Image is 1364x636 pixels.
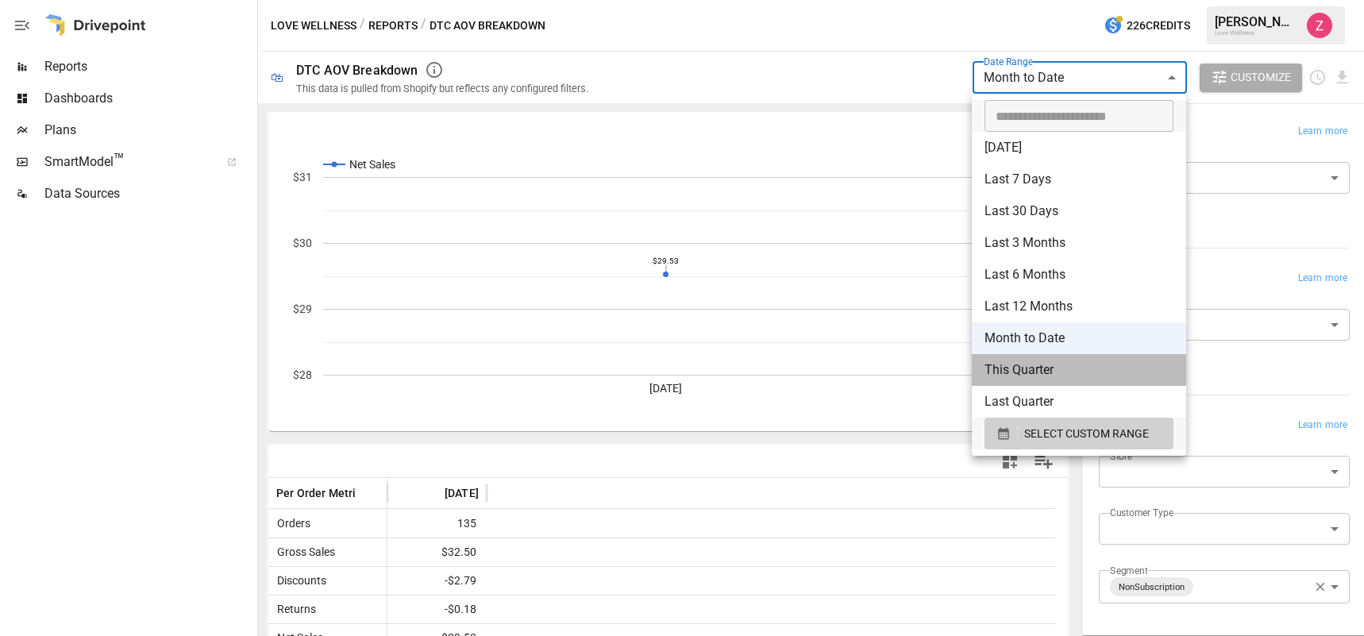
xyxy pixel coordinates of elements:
li: Last 6 Months [972,259,1186,291]
li: This Quarter [972,354,1186,386]
button: SELECT CUSTOM RANGE [984,418,1173,449]
li: Last 3 Months [972,227,1186,259]
li: Last 12 Months [972,291,1186,322]
li: Last 30 Days [972,195,1186,227]
li: Last 7 Days [972,164,1186,195]
li: [DATE] [972,132,1186,164]
li: Last Quarter [972,386,1186,418]
li: Month to Date [972,322,1186,354]
span: SELECT CUSTOM RANGE [1024,424,1149,444]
